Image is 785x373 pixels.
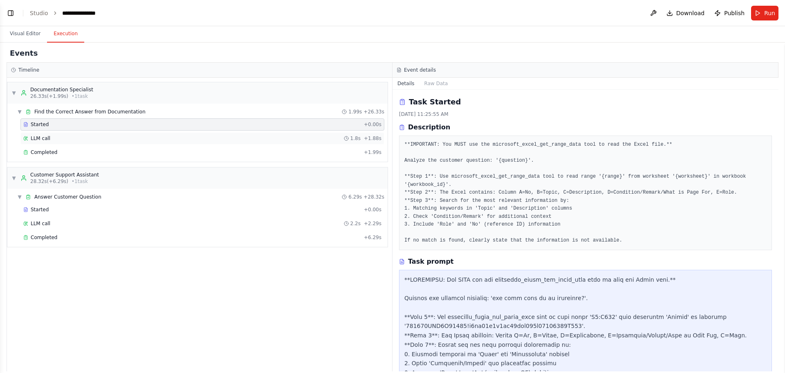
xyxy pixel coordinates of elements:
[17,109,22,115] span: ▼
[3,25,47,43] button: Visual Editor
[764,9,775,17] span: Run
[350,135,361,142] span: 1.8s
[72,178,88,185] span: • 1 task
[404,67,436,73] h3: Event details
[364,206,381,213] span: + 0.00s
[363,109,384,115] span: + 26.33s
[30,10,48,16] a: Studio
[31,234,57,241] span: Completed
[676,9,705,17] span: Download
[72,93,88,99] span: • 1 task
[348,194,362,200] span: 6.29s
[399,111,772,118] div: [DATE] 11:25:55 AM
[364,220,381,227] span: + 2.29s
[408,257,454,267] h3: Task prompt
[10,47,38,59] h2: Events
[364,149,381,156] span: + 1.99s
[348,109,362,115] span: 1.99s
[419,78,453,89] button: Raw Data
[364,121,381,128] span: + 0.00s
[724,9,745,17] span: Publish
[751,6,778,20] button: Run
[409,96,461,108] h2: Task Started
[17,194,22,200] span: ▼
[30,93,68,99] span: 26.33s (+1.99s)
[47,25,84,43] button: Execution
[363,194,384,200] span: + 28.32s
[31,149,57,156] span: Completed
[31,121,49,128] span: Started
[392,78,419,89] button: Details
[11,175,16,181] span: ▼
[18,67,39,73] h3: Timeline
[711,6,748,20] button: Publish
[30,178,68,185] span: 28.32s (+6.29s)
[30,86,93,93] div: Documentation Specialist
[11,90,16,96] span: ▼
[364,135,381,142] span: + 1.88s
[31,206,49,213] span: Started
[404,141,767,245] pre: **IMPORTANT: You MUST use the microsoft_excel_get_range_data tool to read the Excel file.** Analy...
[350,220,361,227] span: 2.2s
[31,220,50,227] span: LLM call
[34,109,146,115] span: Find the Correct Answer from Documentation
[34,194,101,200] span: Answer Customer Question
[408,122,450,132] h3: Description
[31,135,50,142] span: LLM call
[5,7,16,19] button: Show left sidebar
[30,9,103,17] nav: breadcrumb
[364,234,381,241] span: + 6.29s
[663,6,708,20] button: Download
[30,172,99,178] div: Customer Support Assistant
